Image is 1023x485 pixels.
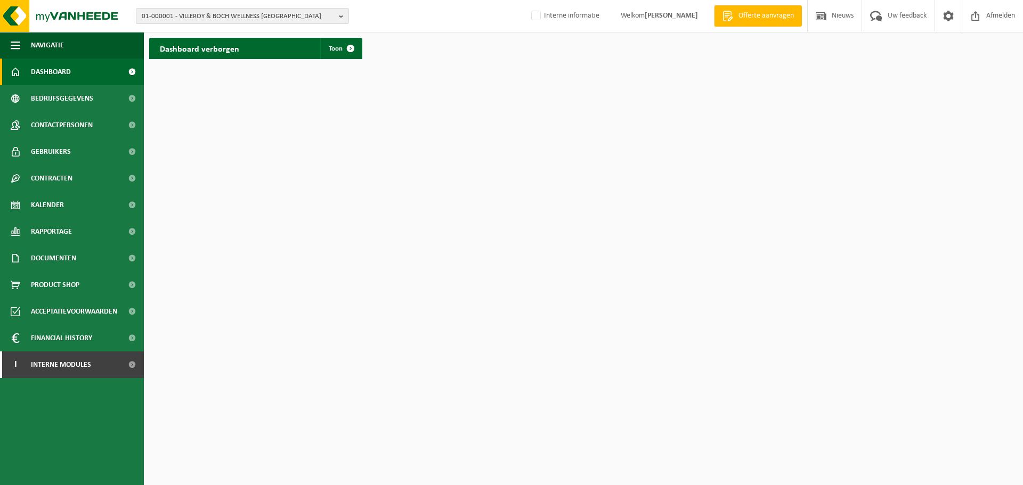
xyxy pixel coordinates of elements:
[714,5,802,27] a: Offerte aanvragen
[31,32,64,59] span: Navigatie
[31,138,71,165] span: Gebruikers
[320,38,361,59] a: Toon
[31,59,71,85] span: Dashboard
[31,325,92,351] span: Financial History
[31,272,79,298] span: Product Shop
[149,38,250,59] h2: Dashboard verborgen
[11,351,20,378] span: I
[31,192,64,218] span: Kalender
[31,218,72,245] span: Rapportage
[31,298,117,325] span: Acceptatievoorwaarden
[31,165,72,192] span: Contracten
[529,8,599,24] label: Interne informatie
[31,245,76,272] span: Documenten
[736,11,797,21] span: Offerte aanvragen
[329,45,343,52] span: Toon
[31,351,91,378] span: Interne modules
[645,12,698,20] strong: [PERSON_NAME]
[31,112,93,138] span: Contactpersonen
[142,9,335,24] span: 01-000001 - VILLEROY & BOCH WELLNESS [GEOGRAPHIC_DATA]
[136,8,349,24] button: 01-000001 - VILLEROY & BOCH WELLNESS [GEOGRAPHIC_DATA]
[31,85,93,112] span: Bedrijfsgegevens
